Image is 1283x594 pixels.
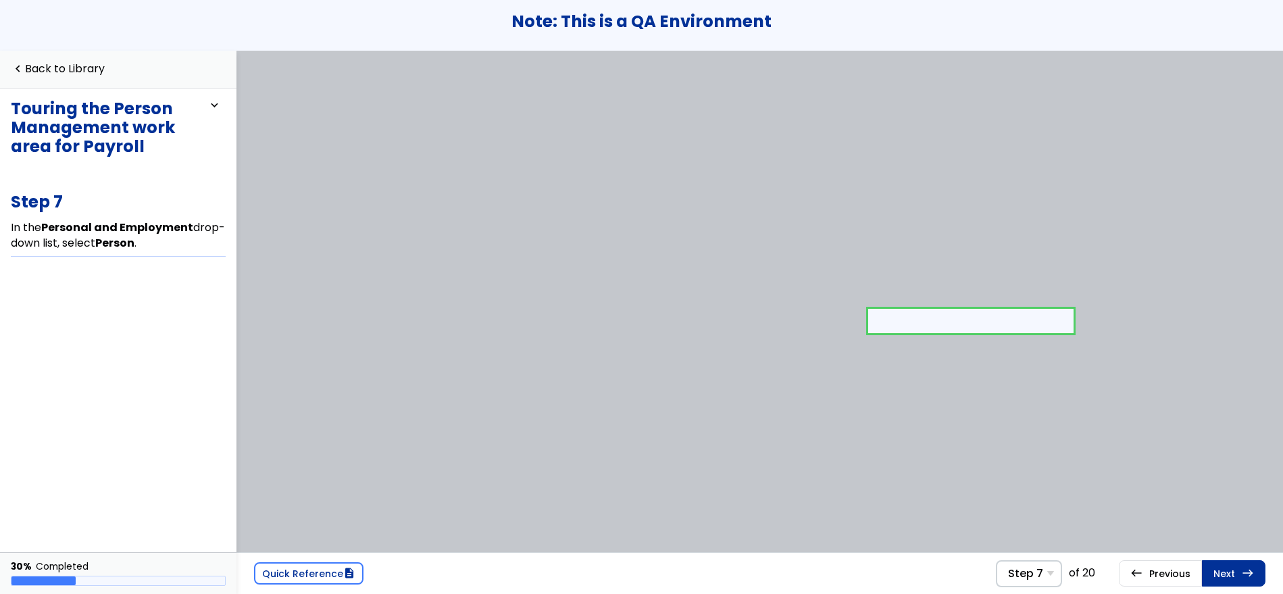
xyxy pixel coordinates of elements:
[1202,560,1265,586] a: Nexteast
[1242,568,1254,578] span: east
[207,99,222,112] span: expand_more
[1119,560,1202,586] a: westPrevious
[95,235,134,251] b: Person
[236,51,1283,552] iframe: To enrich screen reader interactions, please activate Accessibility in Grammarly extension settings
[11,561,32,572] div: 30%
[343,568,355,578] span: description
[996,560,1062,587] span: Select Step
[1069,567,1095,579] div: of 20
[36,561,89,572] div: Completed
[11,220,225,250] span: In the drop-down list, select .
[41,220,193,235] b: Personal and Employment
[11,191,226,214] h3: Step 7
[11,63,105,76] a: navigate_beforeBack to Library
[1130,568,1142,578] span: west
[1008,567,1043,580] span: Step 7
[254,562,363,585] a: Quick Referencedescription
[11,99,207,156] h3: Touring the Person Management work area for Payroll
[11,63,25,76] span: navigate_before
